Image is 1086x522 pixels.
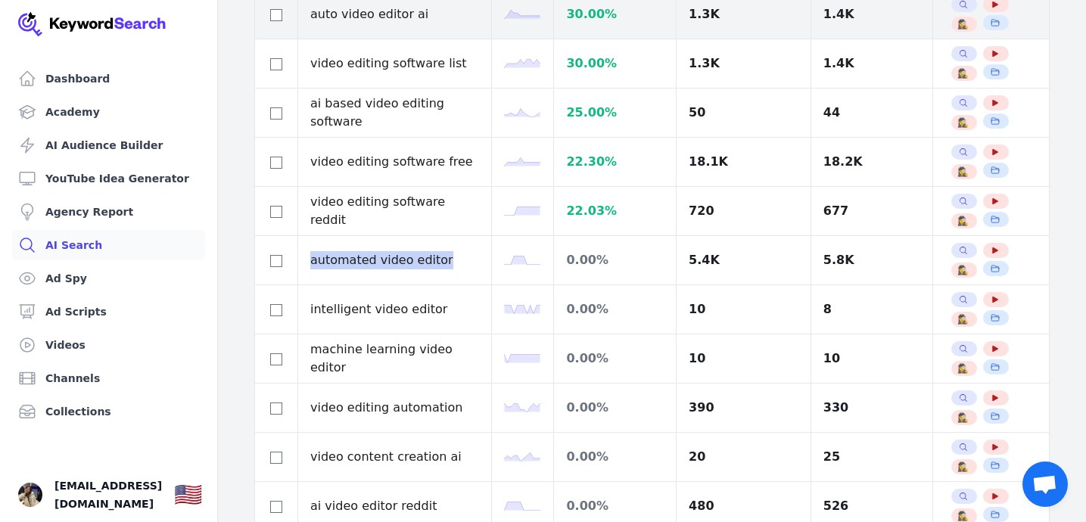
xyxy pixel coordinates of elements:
a: Открытый чат [1022,461,1068,507]
a: AI Search [12,230,205,260]
td: intelligent video editor [298,285,492,334]
button: 🕵️‍♀️ [957,412,969,424]
span: 🕵️‍♀️ [957,510,969,522]
td: video editing software list [298,39,492,89]
button: 🕵️‍♀️ [957,362,969,374]
td: ai based video editing software [298,89,492,138]
td: machine learning video editor [298,334,492,384]
div: 0.00 % [566,497,664,515]
div: 0.00 % [566,251,664,269]
button: 🕵️‍♀️ [957,264,969,276]
div: 50 [689,104,798,122]
button: 🕵️‍♀️ [957,215,969,227]
div: 1.3K [689,5,798,23]
span: 🕵️‍♀️ [957,313,969,325]
img: Your Company [18,12,166,36]
span: 🕵️‍♀️ [957,461,969,473]
div: 390 [689,399,798,417]
button: 🕵️‍♀️ [957,510,969,522]
div: 10 [823,350,920,368]
span: 🕵️‍♀️ [957,264,969,276]
button: 🕵️‍♀️ [957,117,969,129]
div: 1.3K [689,54,798,73]
td: video editing software free [298,138,492,187]
td: video editing software reddit [298,187,492,236]
button: 🕵️‍♀️ [957,461,969,473]
span: 🕵️‍♀️ [957,18,969,30]
div: 🇺🇸 [174,481,202,508]
div: 20 [689,448,798,466]
td: video editing automation [298,384,492,433]
span: 🕵️‍♀️ [957,215,969,227]
div: 330 [823,399,920,417]
div: 1.4K [823,54,920,73]
div: 8 [823,300,920,318]
a: AI Audience Builder [12,130,205,160]
span: 🕵️‍♀️ [957,67,969,79]
span: [EMAIL_ADDRESS][DOMAIN_NAME] [54,477,162,513]
div: 25 [823,448,920,466]
div: 5.8K [823,251,920,269]
a: Dashboard [12,64,205,94]
div: 1.4K [823,5,920,23]
button: 🕵️‍♀️ [957,67,969,79]
div: 526 [823,497,920,515]
div: 18.2K [823,153,920,171]
div: 5.4K [689,251,798,269]
div: 720 [689,202,798,220]
a: Videos [12,330,205,360]
div: 10 [689,300,798,318]
img: Lea Natik [18,483,42,507]
a: Collections [12,396,205,427]
button: 🕵️‍♀️ [957,18,969,30]
div: 30.00 % [566,5,664,23]
div: 30.00 % [566,54,664,73]
span: 🕵️‍♀️ [957,362,969,374]
span: 🕵️‍♀️ [957,166,969,178]
a: Academy [12,97,205,127]
td: automated video editor [298,236,492,285]
div: 25.00 % [566,104,664,122]
a: Channels [12,363,205,393]
span: 🕵️‍♀️ [957,412,969,424]
div: 0.00 % [566,399,664,417]
a: Ad Spy [12,263,205,294]
a: Ad Scripts [12,297,205,327]
button: Open user button [18,483,42,507]
a: YouTube Idea Generator [12,163,205,194]
div: 0.00 % [566,300,664,318]
div: 677 [823,202,920,220]
div: 22.30 % [566,153,664,171]
div: 22.03 % [566,202,664,220]
div: 480 [689,497,798,515]
span: 🕵️‍♀️ [957,117,969,129]
div: 0.00 % [566,448,664,466]
a: Agency Report [12,197,205,227]
button: 🇺🇸 [174,480,202,510]
div: 44 [823,104,920,122]
div: 10 [689,350,798,368]
button: 🕵️‍♀️ [957,313,969,325]
button: 🕵️‍♀️ [957,166,969,178]
td: video content creation ai [298,433,492,482]
div: 0.00 % [566,350,664,368]
div: 18.1K [689,153,798,171]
